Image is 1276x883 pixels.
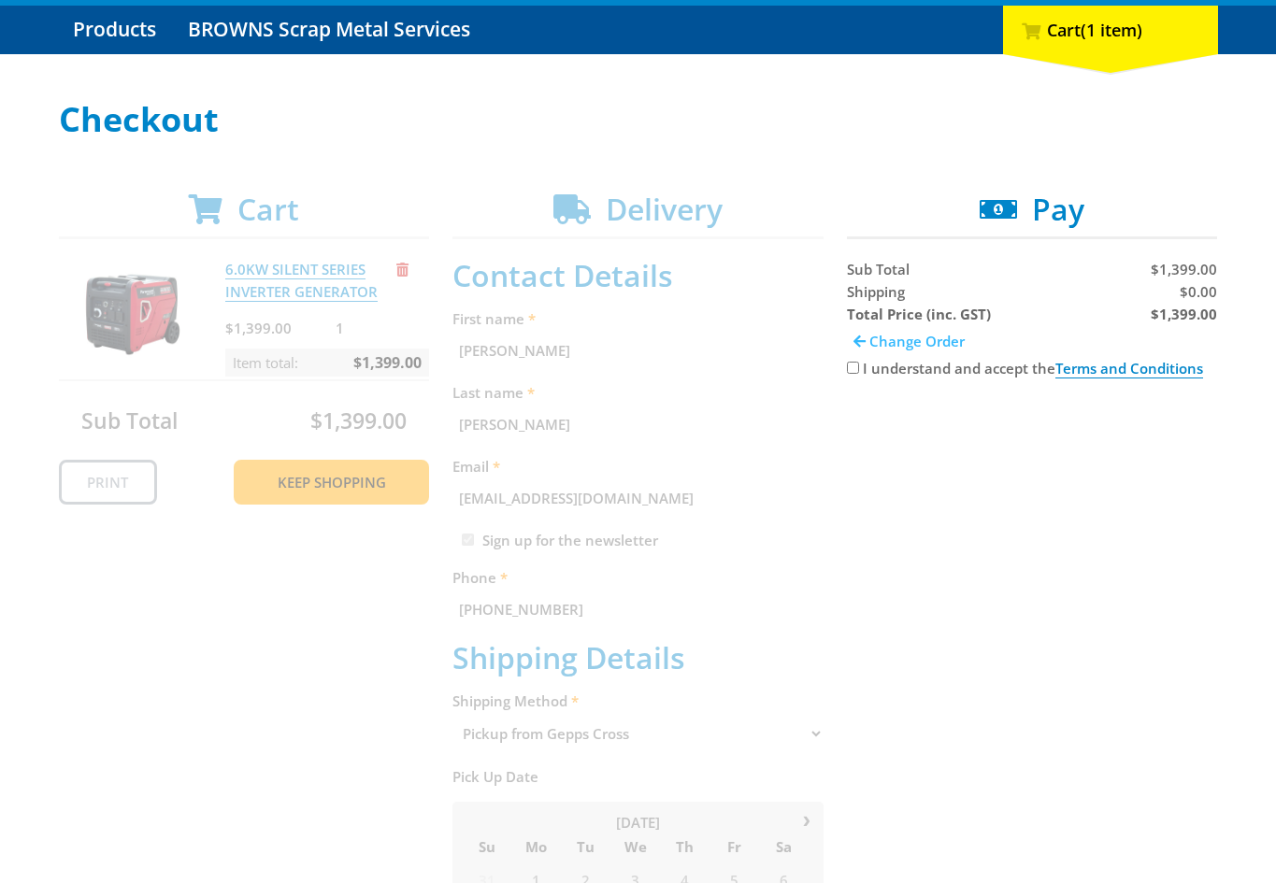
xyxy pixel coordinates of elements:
div: Cart [1003,6,1218,54]
span: Change Order [869,332,965,350]
span: Shipping [847,282,905,301]
strong: $1,399.00 [1151,305,1217,323]
a: Change Order [847,325,971,357]
a: Go to the BROWNS Scrap Metal Services page [174,6,484,54]
span: Sub Total [847,260,910,278]
span: (1 item) [1081,19,1142,41]
strong: Total Price (inc. GST) [847,305,991,323]
span: $0.00 [1180,282,1217,301]
span: Pay [1032,189,1084,229]
input: Please accept the terms and conditions. [847,362,859,374]
h1: Checkout [59,101,1218,138]
a: Go to the Products page [59,6,170,54]
span: $1,399.00 [1151,260,1217,278]
a: Terms and Conditions [1055,359,1203,378]
label: I understand and accept the [863,359,1203,377]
